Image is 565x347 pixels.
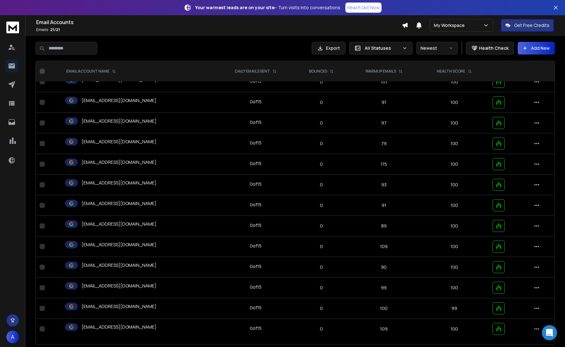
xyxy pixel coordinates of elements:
p: Emails : [36,27,402,32]
p: 0 [299,223,344,229]
p: DAILY EMAILS SENT [235,69,270,74]
td: 100 [420,319,489,339]
td: 101 [348,72,420,92]
p: WARMUP EMAILS [365,69,396,74]
p: 0 [299,99,344,106]
p: All Statuses [365,45,400,51]
div: 0 of 15 [250,284,262,290]
td: 97 [348,113,420,133]
p: 0 [299,140,344,147]
p: 0 [299,285,344,291]
p: BOUNCES [309,69,327,74]
p: [EMAIL_ADDRESS][DOMAIN_NAME] [82,97,156,104]
div: 0 of 15 [250,99,262,105]
p: [EMAIL_ADDRESS][DOMAIN_NAME] [82,138,156,145]
button: A [6,331,19,343]
div: 0 of 15 [250,202,262,208]
p: [EMAIL_ADDRESS][DOMAIN_NAME] [82,200,156,207]
div: 0 of 15 [250,222,262,228]
td: 109 [348,236,420,257]
p: Health Check [479,45,508,51]
p: [EMAIL_ADDRESS][DOMAIN_NAME] [82,324,156,330]
td: 115 [348,154,420,175]
p: My Workspace [434,22,467,29]
p: [EMAIL_ADDRESS][DOMAIN_NAME] [82,241,156,248]
td: 100 [420,236,489,257]
p: 0 [299,202,344,209]
span: 21 / 21 [50,27,60,32]
div: EMAIL ACCOUNT NAME [66,69,116,74]
p: 0 [299,161,344,167]
p: HEALTH SCORE [437,69,465,74]
td: 100 [420,92,489,113]
td: 100 [420,113,489,133]
td: 99 [420,298,489,319]
p: [EMAIL_ADDRESS][DOMAIN_NAME] [82,283,156,289]
td: 91 [348,195,420,216]
p: [EMAIL_ADDRESS][DOMAIN_NAME] [82,303,156,310]
p: 0 [299,120,344,126]
div: 0 of 15 [250,243,262,249]
td: 89 [348,216,420,236]
div: 0 of 15 [250,263,262,270]
p: 0 [299,326,344,332]
div: Open Intercom Messenger [542,325,557,340]
button: Add New [518,42,555,55]
p: [EMAIL_ADDRESS][DOMAIN_NAME] [82,159,156,165]
p: [EMAIL_ADDRESS][DOMAIN_NAME] [82,180,156,186]
img: logo [6,22,19,33]
div: 0 of 15 [250,305,262,311]
p: 0 [299,264,344,270]
td: 99 [348,278,420,298]
td: 90 [348,257,420,278]
p: 0 [299,79,344,85]
td: 93 [348,175,420,195]
td: 79 [348,133,420,154]
p: 0 [299,182,344,188]
td: 100 [420,216,489,236]
p: [EMAIL_ADDRESS][DOMAIN_NAME] [82,262,156,268]
p: 0 [299,243,344,250]
td: 91 [348,92,420,113]
p: – Turn visits into conversations [195,4,340,11]
div: 0 of 15 [250,119,262,125]
div: 0 of 15 [250,181,262,187]
p: [EMAIL_ADDRESS][DOMAIN_NAME] [82,221,156,227]
td: 100 [420,133,489,154]
td: 109 [348,319,420,339]
button: Get Free Credits [501,19,554,32]
div: 0 of 15 [250,140,262,146]
div: 0 of 15 [250,160,262,167]
td: 100 [420,257,489,278]
td: 100 [420,278,489,298]
button: Health Check [466,42,514,55]
button: Newest [416,42,458,55]
td: 100 [348,298,420,319]
td: 100 [420,154,489,175]
a: Reach Out Now [345,3,382,13]
td: 100 [420,195,489,216]
strong: Your warmest leads are on your site [195,4,275,10]
p: Reach Out Now [347,4,380,11]
p: Get Free Credits [514,22,549,29]
td: 100 [420,175,489,195]
h1: Email Accounts [36,18,402,26]
td: 100 [420,72,489,92]
div: 0 of 15 [250,325,262,331]
p: [EMAIL_ADDRESS][DOMAIN_NAME] [82,118,156,124]
p: 0 [299,305,344,312]
button: Export [312,42,345,55]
